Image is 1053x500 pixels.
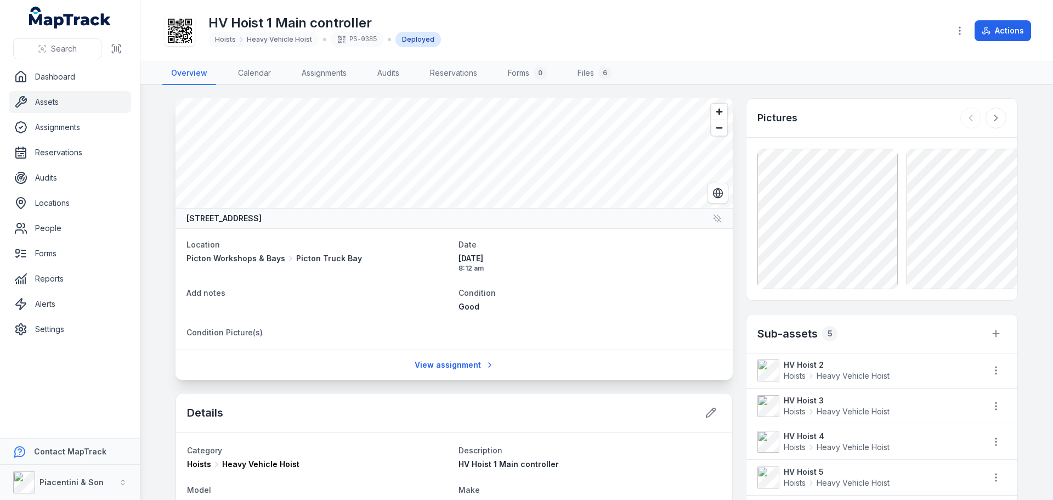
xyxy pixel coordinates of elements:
[757,326,818,341] h2: Sub-assets
[784,359,975,370] strong: HV Hoist 2
[458,459,559,469] span: HV Hoist 1 Main controller
[29,7,111,29] a: MapTrack
[458,446,502,455] span: Description
[186,253,285,264] span: Picton Workshops & Bays
[395,32,441,47] div: Deployed
[208,14,441,32] h1: HV Hoist 1 Main controller
[707,183,728,204] button: Switch to Satellite View
[784,370,806,381] span: Hoists
[9,91,131,113] a: Assets
[175,98,733,208] canvas: Map
[9,268,131,290] a: Reports
[9,243,131,265] a: Forms
[757,359,975,381] a: HV Hoist 2HoistsHeavy Vehicle Hoist
[331,32,383,47] div: PS-0385
[458,302,479,311] span: Good
[757,467,975,488] a: HV Hoist 5HoistsHeavy Vehicle Hoist
[711,104,727,120] button: Zoom in
[499,62,556,85] a: Forms0
[9,116,131,138] a: Assignments
[784,406,806,417] span: Hoists
[784,395,975,406] strong: HV Hoist 3
[9,293,131,315] a: Alerts
[9,192,131,214] a: Locations
[598,66,612,80] div: 6
[186,328,263,337] span: Condition Picture(s)
[247,35,312,44] span: Heavy Vehicle Hoist
[162,62,216,85] a: Overview
[34,447,106,456] strong: Contact MapTrack
[421,62,486,85] a: Reservations
[229,62,280,85] a: Calendar
[757,431,975,453] a: HV Hoist 4HoistsHeavy Vehicle Hoist
[186,288,225,297] span: Add notes
[458,240,477,249] span: Date
[784,431,975,442] strong: HV Hoist 4
[186,253,450,264] a: Picton Workshops & BaysPicton Truck Bay
[458,253,722,264] span: [DATE]
[817,370,890,381] span: Heavy Vehicle Hoist
[9,142,131,164] a: Reservations
[458,253,722,273] time: 07/08/2025, 8:12:18 am
[711,120,727,136] button: Zoom out
[407,355,501,375] a: View assignment
[369,62,408,85] a: Audits
[569,62,620,85] a: Files6
[817,442,890,453] span: Heavy Vehicle Hoist
[187,405,223,420] h2: Details
[51,43,77,54] span: Search
[784,442,806,453] span: Hoists
[186,240,220,249] span: Location
[9,66,131,88] a: Dashboard
[186,213,262,224] strong: [STREET_ADDRESS]
[817,477,890,488] span: Heavy Vehicle Hoist
[187,485,211,495] span: Model
[534,66,547,80] div: 0
[458,485,480,495] span: Make
[215,35,236,44] span: Hoists
[222,459,299,470] span: Heavy Vehicle Hoist
[293,62,355,85] a: Assignments
[187,446,222,455] span: Category
[784,467,975,477] strong: HV Hoist 5
[757,395,975,417] a: HV Hoist 3HoistsHeavy Vehicle Hoist
[822,326,837,341] div: 5
[13,38,101,59] button: Search
[9,217,131,239] a: People
[9,167,131,189] a: Audits
[757,110,797,126] h3: Pictures
[458,264,722,273] span: 8:12 am
[975,20,1031,41] button: Actions
[817,406,890,417] span: Heavy Vehicle Hoist
[9,318,131,340] a: Settings
[458,288,496,297] span: Condition
[187,459,211,470] span: Hoists
[784,477,806,488] span: Hoists
[296,253,362,264] span: Picton Truck Bay
[39,477,104,487] strong: Piacentini & Son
